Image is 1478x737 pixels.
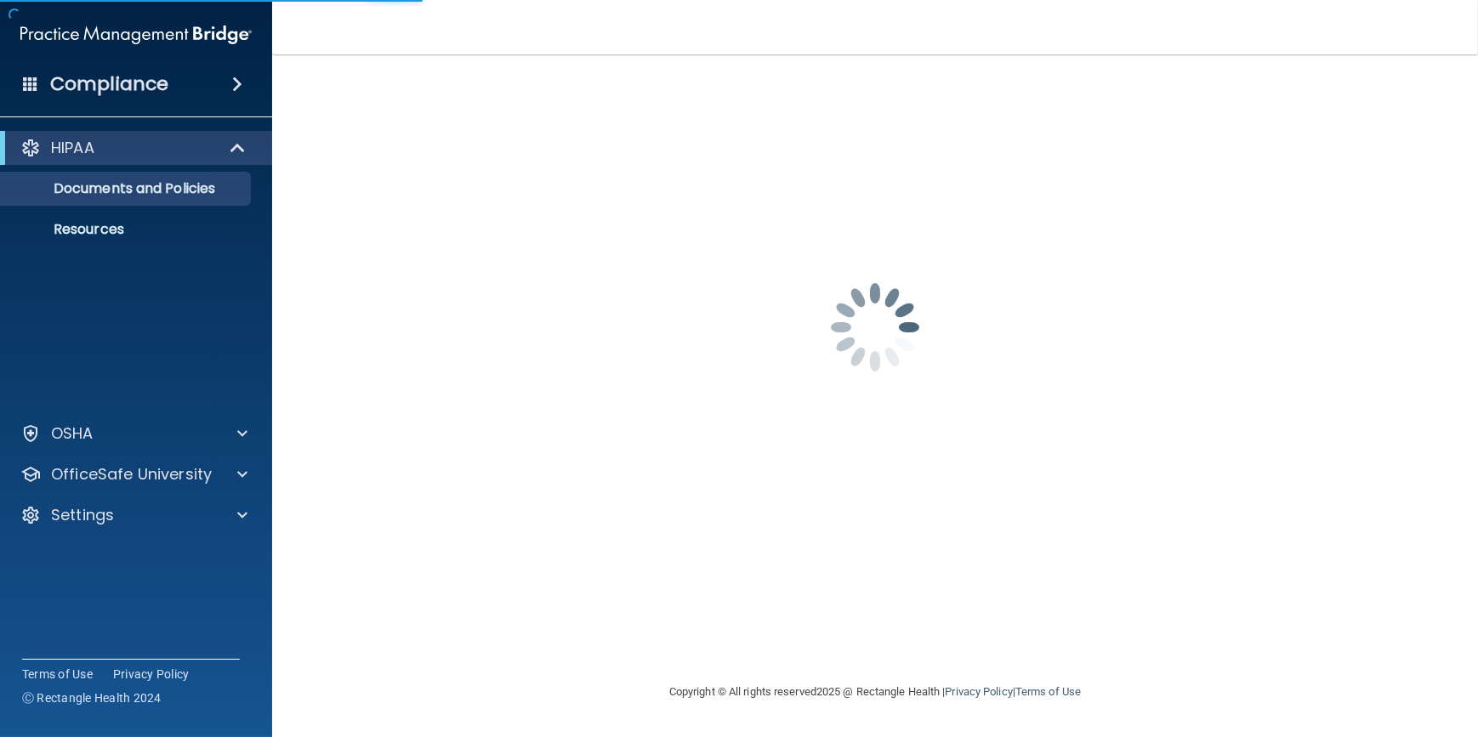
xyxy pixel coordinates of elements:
p: Documents and Policies [11,180,243,197]
div: Copyright © All rights reserved 2025 @ Rectangle Health | | [565,665,1185,719]
a: Terms of Use [22,666,93,683]
h4: Compliance [50,72,168,96]
a: Settings [20,505,247,525]
a: Privacy Policy [945,685,1012,698]
img: PMB logo [20,18,252,52]
img: spinner.e123f6fc.gif [790,242,960,412]
a: Privacy Policy [113,666,190,683]
p: Settings [51,505,114,525]
span: Ⓒ Rectangle Health 2024 [22,689,162,706]
a: OfficeSafe University [20,464,247,485]
a: HIPAA [20,138,247,158]
p: OSHA [51,423,94,444]
a: Terms of Use [1015,685,1081,698]
a: OSHA [20,423,247,444]
p: OfficeSafe University [51,464,212,485]
p: Resources [11,221,243,238]
p: HIPAA [51,138,94,158]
